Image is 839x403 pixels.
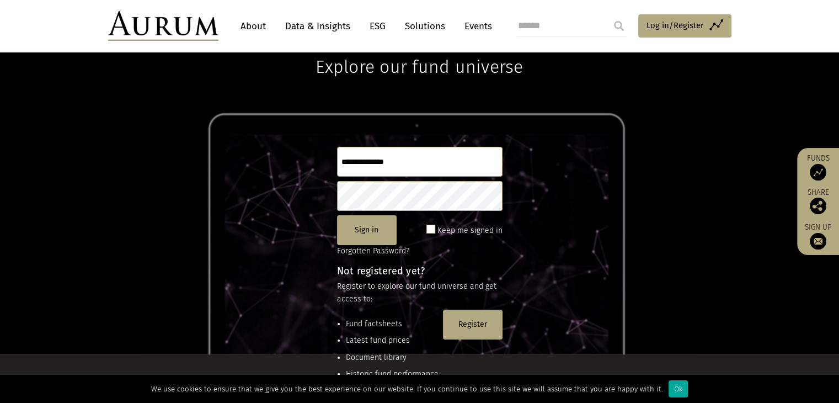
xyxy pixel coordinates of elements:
a: Solutions [399,16,451,36]
li: Historic fund performance [346,368,439,380]
a: About [235,16,271,36]
div: Share [803,189,833,214]
a: Log in/Register [638,14,731,38]
label: Keep me signed in [437,224,503,237]
div: Ok [669,380,688,397]
li: Document library [346,352,439,364]
a: Data & Insights [280,16,356,36]
img: Sign up to our newsletter [810,233,826,250]
p: Register to explore our fund universe and get access to: [337,280,503,305]
h4: Not registered yet? [337,266,503,276]
img: Share this post [810,198,826,214]
button: Sign in [337,215,397,245]
img: Aurum [108,11,218,41]
a: Events [459,16,492,36]
li: Fund factsheets [346,318,439,330]
li: Latest fund prices [346,335,439,347]
img: Access Funds [810,164,826,181]
a: Sign up [803,222,833,250]
span: Log in/Register [646,19,704,32]
a: Forgotten Password? [337,246,409,256]
a: Funds [803,153,833,181]
button: Register [443,310,503,340]
a: ESG [364,16,391,36]
input: Submit [608,15,630,37]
